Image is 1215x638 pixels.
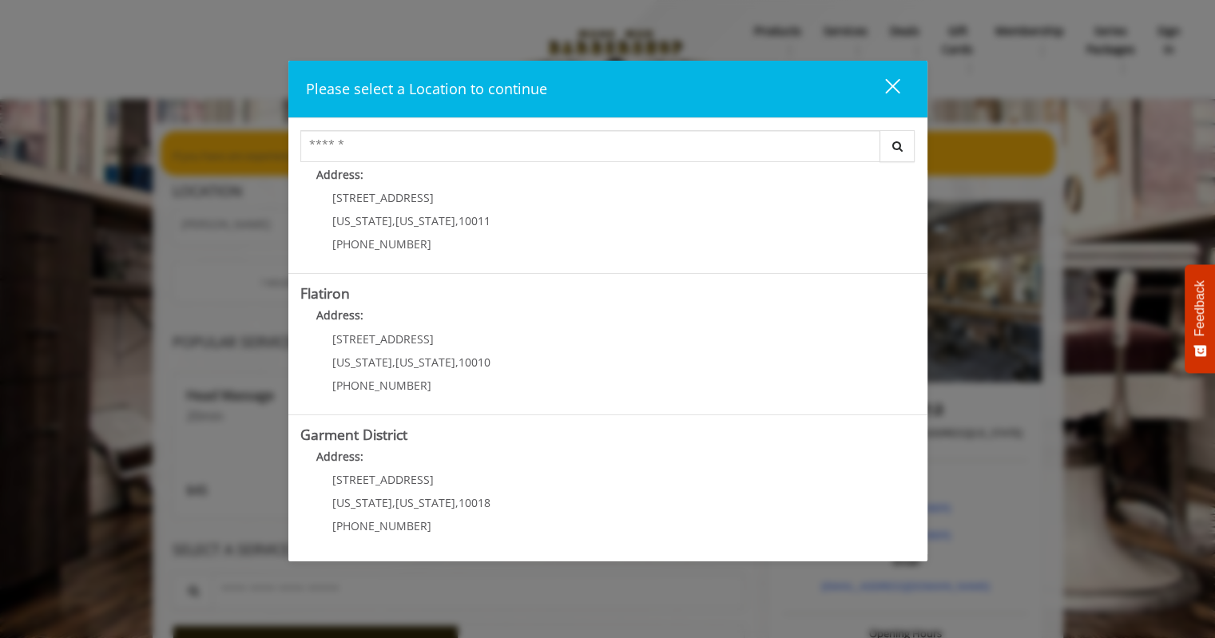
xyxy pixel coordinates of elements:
[306,79,547,98] span: Please select a Location to continue
[455,213,459,228] span: ,
[316,307,363,323] b: Address:
[455,495,459,510] span: ,
[300,283,350,303] b: Flatiron
[395,495,455,510] span: [US_STATE]
[332,355,392,370] span: [US_STATE]
[395,213,455,228] span: [US_STATE]
[316,449,363,464] b: Address:
[316,167,363,182] b: Address:
[332,472,434,487] span: [STREET_ADDRESS]
[392,495,395,510] span: ,
[392,355,395,370] span: ,
[300,130,915,170] div: Center Select
[1193,280,1207,336] span: Feedback
[332,190,434,205] span: [STREET_ADDRESS]
[395,355,455,370] span: [US_STATE]
[459,213,490,228] span: 10011
[332,518,431,533] span: [PHONE_NUMBER]
[300,425,407,444] b: Garment District
[856,73,910,105] button: close dialog
[300,130,880,162] input: Search Center
[867,77,899,101] div: close dialog
[332,378,431,393] span: [PHONE_NUMBER]
[455,355,459,370] span: ,
[1185,264,1215,373] button: Feedback - Show survey
[888,141,907,152] i: Search button
[459,355,490,370] span: 10010
[332,331,434,347] span: [STREET_ADDRESS]
[392,213,395,228] span: ,
[332,213,392,228] span: [US_STATE]
[332,236,431,252] span: [PHONE_NUMBER]
[332,495,392,510] span: [US_STATE]
[459,495,490,510] span: 10018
